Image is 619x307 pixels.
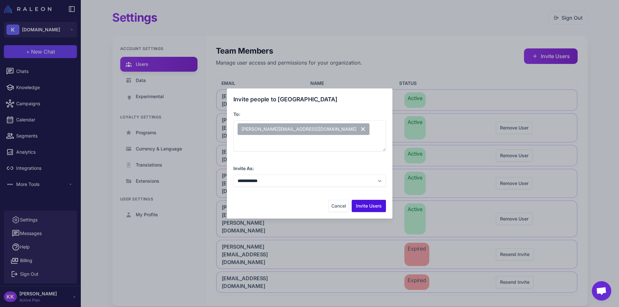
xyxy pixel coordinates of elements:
label: To: [233,111,240,117]
a: Open chat [592,281,611,301]
button: Cancel [328,200,349,212]
label: Invite As: [233,166,254,171]
button: Invite Users [352,200,386,212]
span: [PERSON_NAME][EMAIL_ADDRESS][DOMAIN_NAME] [238,123,369,135]
div: Invite people to [GEOGRAPHIC_DATA] [233,95,386,104]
